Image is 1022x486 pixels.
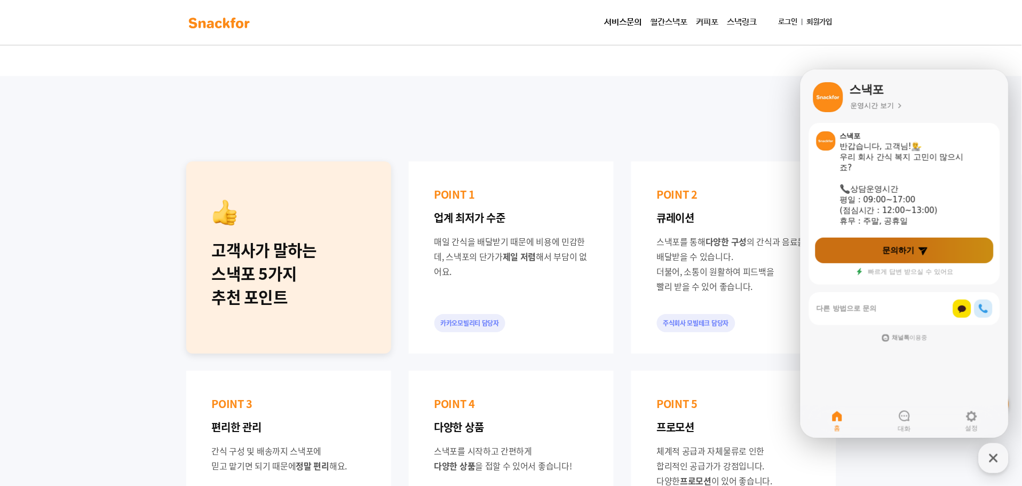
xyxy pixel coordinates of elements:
[706,235,747,248] span: 다양한 구성
[801,69,1009,438] iframe: Channel chat
[434,459,476,472] span: 다양한 상품
[212,443,366,473] div: 간식 구성 및 배송까지 스낵포에 믿고 맡기면 되기 때문에 해요.
[186,14,253,32] img: background-main-color.svg
[657,210,811,225] p: 큐레이션
[657,187,811,202] p: POINT 2
[600,12,646,33] a: 서비스문의
[803,12,837,32] a: 회원가입
[723,12,762,33] a: 스낵링크
[657,234,811,294] div: 스낵포를 통해 의 간식과 음료를 배달받을 수 있습니다. 더불어, 소통이 원활하여 피드백을 빨리 받을 수 있어 좋습니다.
[212,420,366,435] p: 편리한 관리
[296,459,330,472] span: 정말 편리
[434,187,588,202] p: POINT 1
[434,314,506,332] div: 카카오모빌리티 담당자
[774,12,802,32] a: 로그인
[657,396,811,411] p: POINT 5
[434,234,588,279] div: 매일 간식을 배달받기 때문에 비용에 민감한데, 스낵포의 단가가 해서 부담이 없어요.
[212,396,366,411] p: POINT 3
[692,12,723,33] a: 커피포
[212,200,237,225] img: recommend.png
[434,210,588,225] p: 업계 최저가 수준
[657,420,811,435] p: 프로모션
[503,250,536,263] span: 제일 저렴
[657,314,735,332] div: 주식회사 모빌테크 담당자
[434,420,588,435] p: 다양한 상품
[434,396,588,411] p: POINT 4
[646,12,692,33] a: 월간스낵포
[434,443,588,473] div: 스낵포를 시작하고 간편하게 을 접할 수 있어서 좋습니다!
[212,238,366,309] div: 고객사가 말하는 스낵포 5가지 추천 포인트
